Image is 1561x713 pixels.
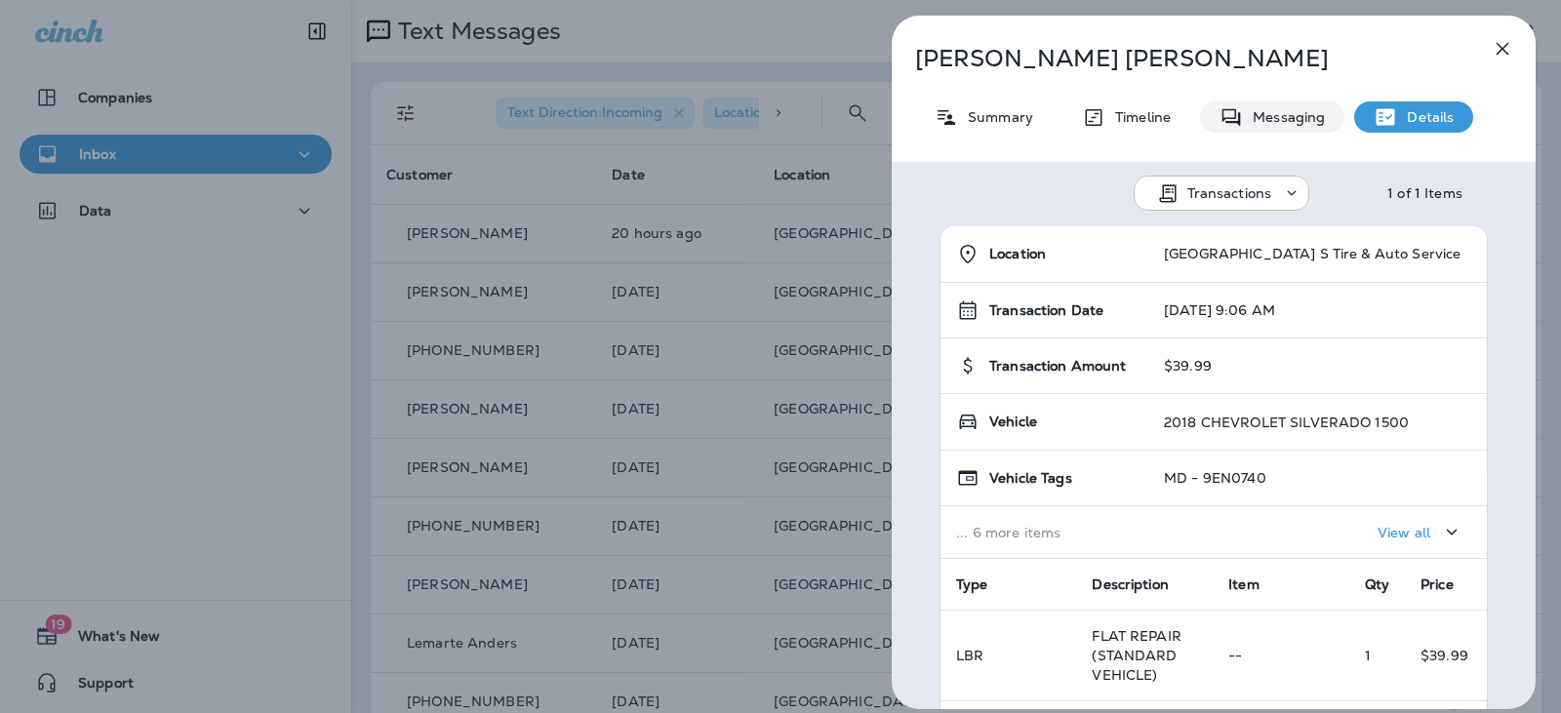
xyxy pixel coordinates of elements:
p: Timeline [1105,109,1171,125]
button: View all [1370,514,1471,550]
span: Type [956,575,988,593]
span: Vehicle [989,414,1037,430]
span: Transaction Amount [989,358,1127,375]
p: Details [1397,109,1454,125]
span: Description [1092,575,1169,593]
span: Location [989,246,1046,262]
span: Vehicle Tags [989,470,1072,487]
p: Summary [958,109,1033,125]
td: $39.99 [1148,338,1487,394]
p: ... 6 more items [956,525,1133,540]
span: FLAT REPAIR (STANDARD VEHICLE) [1092,627,1181,684]
td: [DATE] 9:06 AM [1148,283,1487,338]
p: Messaging [1243,109,1325,125]
p: $39.99 [1421,648,1471,663]
p: -- [1228,648,1333,663]
span: Qty [1365,575,1389,593]
span: Item [1228,575,1260,593]
p: 2018 CHEVROLET SILVERADO 1500 [1164,415,1409,430]
span: LBR [956,647,983,664]
p: View all [1378,525,1430,540]
td: [GEOGRAPHIC_DATA] S Tire & Auto Service [1148,226,1487,283]
p: [PERSON_NAME] [PERSON_NAME] [915,45,1448,72]
span: 1 [1365,647,1371,664]
div: 1 of 1 Items [1387,185,1462,201]
span: Transaction Date [989,302,1103,319]
span: Price [1421,575,1454,593]
p: Transactions [1187,185,1272,201]
p: MD - 9EN0740 [1164,470,1266,486]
